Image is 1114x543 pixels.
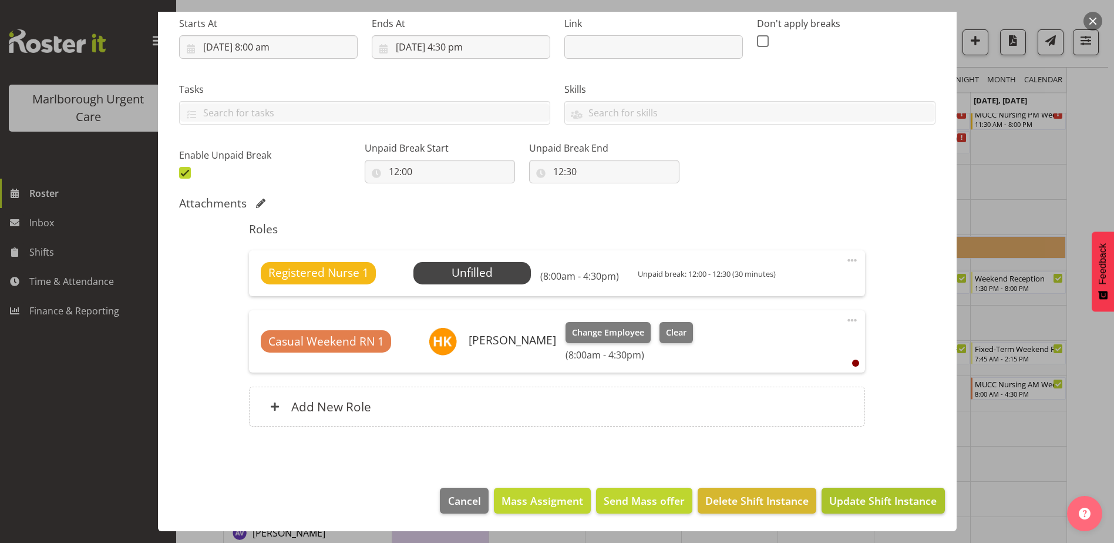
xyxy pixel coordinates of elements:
label: Unpaid Break End [529,141,679,155]
label: Tasks [179,82,550,96]
img: help-xxl-2.png [1079,508,1091,519]
label: Ends At [372,16,550,31]
button: Delete Shift Instance [698,488,816,514]
button: Feedback - Show survey [1092,232,1114,311]
label: Skills [564,82,935,96]
label: Don't apply breaks [757,16,935,31]
span: Send Mass offer [604,493,685,508]
span: Mass Assigment [502,493,583,508]
input: Click to select... [179,35,358,59]
input: Click to select... [372,35,550,59]
h5: Attachments [179,196,247,210]
span: Cancel [448,493,481,508]
div: User is clocked out [852,360,859,367]
span: Update Shift Instance [829,493,937,508]
button: Change Employee [566,322,651,343]
span: Feedback [1098,243,1108,284]
span: Delete Shift Instance [705,493,809,508]
button: Send Mass offer [596,488,692,514]
input: Click to select... [365,160,515,183]
button: Update Shift Instance [822,488,944,514]
h6: (8:00am - 4:30pm) [540,270,619,282]
label: Link [564,16,743,31]
input: Search for skills [565,103,935,122]
label: Starts At [179,16,358,31]
h6: Add New Role [291,399,371,414]
img: hayley-keown11880.jpg [429,327,457,356]
h6: (8:00am - 4:30pm) [566,349,692,361]
span: Registered Nurse 1 [268,264,369,281]
h5: Roles [249,222,865,236]
span: Casual Weekend RN 1 [268,333,384,350]
input: Search for tasks [180,103,550,122]
span: Unfilled [452,264,493,280]
h6: [PERSON_NAME] [469,334,556,347]
span: Clear [666,326,686,339]
button: Mass Assigment [494,488,591,514]
label: Unpaid Break Start [365,141,515,155]
span: Change Employee [572,326,644,339]
label: Enable Unpaid Break [179,148,358,162]
input: Click to select... [529,160,679,183]
button: Clear [659,322,693,343]
span: Unpaid break: 12:00 - 12:30 (30 minutes) [638,269,776,279]
button: Cancel [440,488,488,514]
